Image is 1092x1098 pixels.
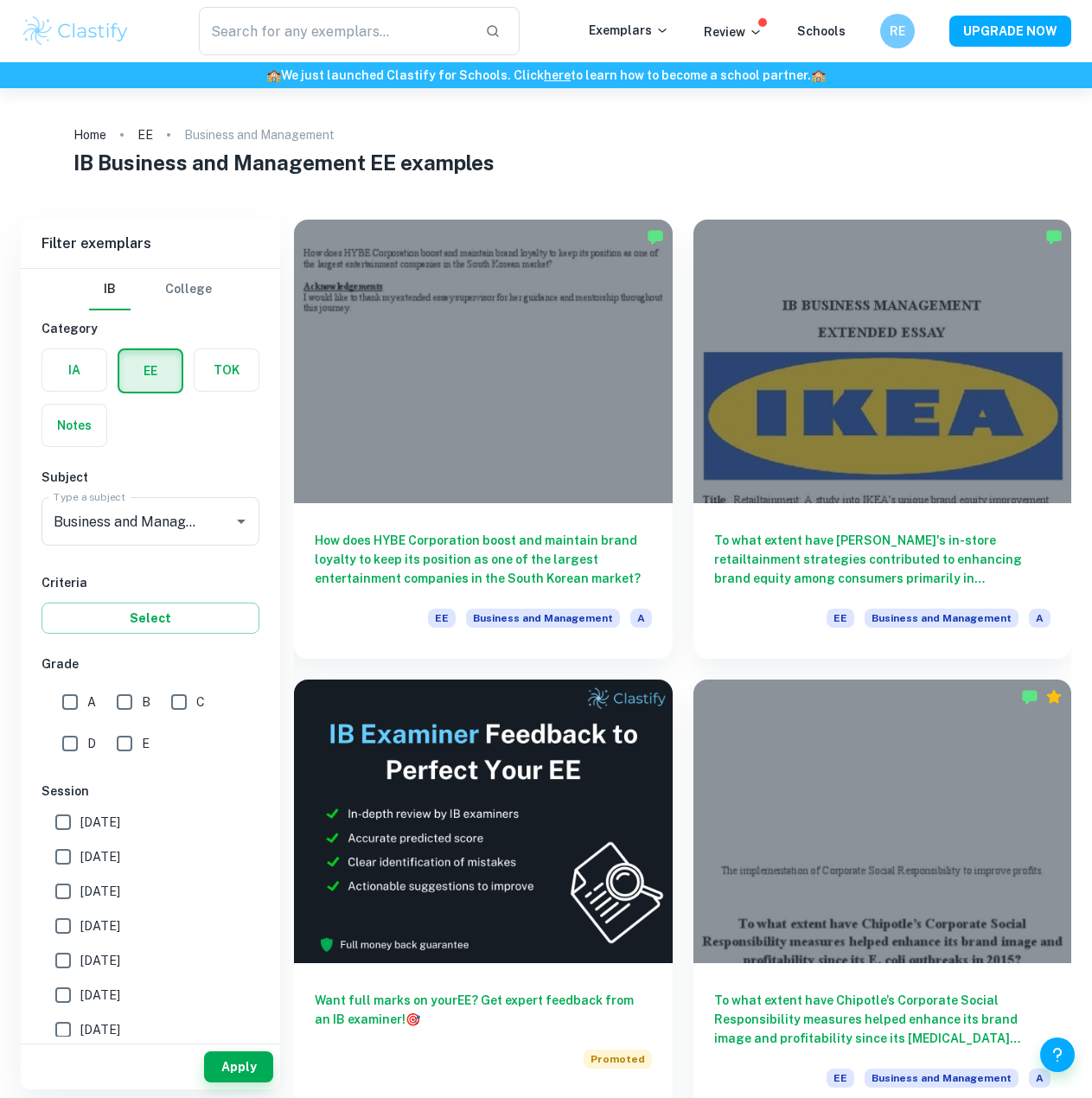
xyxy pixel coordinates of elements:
span: [DATE] [80,882,120,901]
h6: To what extent have Chipotle’s Corporate Social Responsibility measures helped enhance its brand ... [714,991,1051,1048]
span: EE [428,609,456,628]
span: [DATE] [80,847,120,866]
span: Business and Management [865,609,1019,628]
img: Marked [1045,228,1063,246]
span: 🏫 [811,68,826,82]
h6: Filter exemplars [21,220,280,268]
button: Select [42,603,259,634]
button: RE [880,14,915,48]
div: Premium [1045,688,1063,705]
span: [DATE] [80,813,120,832]
button: TOK [195,349,259,391]
div: Filter type choice [89,269,212,310]
h6: RE [888,22,908,41]
label: Type a subject [54,489,125,504]
button: UPGRADE NOW [949,16,1071,47]
span: A [87,693,96,712]
button: College [165,269,212,310]
h6: Category [42,319,259,338]
a: How does HYBE Corporation boost and maintain brand loyalty to keep its position as one of the lar... [294,220,673,659]
span: 🏫 [266,68,281,82]
span: D [87,734,96,753]
h6: Session [42,782,259,801]
span: E [142,734,150,753]
a: Schools [797,24,846,38]
span: C [196,693,205,712]
h6: How does HYBE Corporation boost and maintain brand loyalty to keep its position as one of the lar... [315,531,652,588]
span: A [1029,609,1050,628]
img: Thumbnail [294,680,673,963]
a: EE [137,123,153,147]
span: [DATE] [80,986,120,1005]
button: EE [119,350,182,392]
p: Exemplars [589,21,669,40]
span: A [630,609,652,628]
img: Clastify logo [21,14,131,48]
img: Marked [1021,688,1038,705]
a: here [544,68,571,82]
a: Home [73,123,106,147]
button: Notes [42,405,106,446]
h6: Want full marks on your EE ? Get expert feedback from an IB examiner! [315,991,652,1029]
span: [DATE] [80,951,120,970]
p: Review [704,22,763,41]
span: Promoted [584,1050,652,1069]
span: A [1029,1069,1050,1088]
a: To what extent have [PERSON_NAME]'s in-store retailtainment strategies contributed to enhancing b... [693,220,1072,659]
span: B [142,693,150,712]
span: [DATE] [80,1020,120,1039]
button: Apply [204,1051,273,1082]
img: Marked [647,228,664,246]
span: EE [827,1069,854,1088]
h6: Grade [42,654,259,673]
span: [DATE] [80,916,120,935]
h1: IB Business and Management EE examples [73,147,1019,178]
h6: To what extent have [PERSON_NAME]'s in-store retailtainment strategies contributed to enhancing b... [714,531,1051,588]
p: Business and Management [184,125,335,144]
button: Open [229,509,253,533]
span: Business and Management [466,609,620,628]
span: EE [827,609,854,628]
input: Search for any exemplars... [199,7,471,55]
span: 🎯 [406,1012,420,1026]
button: Help and Feedback [1040,1037,1075,1072]
h6: Criteria [42,573,259,592]
span: Business and Management [865,1069,1019,1088]
h6: Subject [42,468,259,487]
h6: We just launched Clastify for Schools. Click to learn how to become a school partner. [3,66,1089,85]
button: IA [42,349,106,391]
button: IB [89,269,131,310]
